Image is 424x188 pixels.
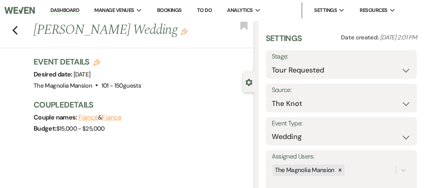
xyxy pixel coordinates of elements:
[314,6,337,14] span: Settings
[34,56,141,67] h3: Event Details
[94,6,134,14] span: Manage Venues
[380,33,417,41] span: [DATE] 2:01 PM
[273,164,336,176] div: The Magnolia Mansion
[157,7,182,14] a: Bookings
[245,78,253,86] button: Close lead details
[102,114,121,121] button: Fiance
[56,125,105,133] span: $15,000 - $25,000
[102,82,141,90] span: 101 - 150 guests
[34,70,74,78] span: Desired date:
[4,2,35,19] img: Weven Logo
[34,99,247,110] h3: Couple Details
[272,84,411,96] label: Source:
[227,6,253,14] span: Analytics
[341,33,380,41] span: Date created:
[181,28,187,35] button: Edit
[78,114,98,121] button: Fiance
[34,124,56,133] span: Budget:
[50,7,79,14] a: Dashboard
[34,21,207,40] h1: [PERSON_NAME] Wedding
[272,51,411,63] label: Stage:
[34,82,92,90] span: The Magnolia Mansion
[272,118,411,129] label: Event Type:
[78,114,121,121] span: &
[34,113,78,121] span: Couple names:
[272,151,411,163] label: Assigned Users:
[74,70,90,78] span: [DATE]
[360,6,387,14] span: Resources
[266,33,302,50] h3: Settings
[197,7,212,14] a: To Do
